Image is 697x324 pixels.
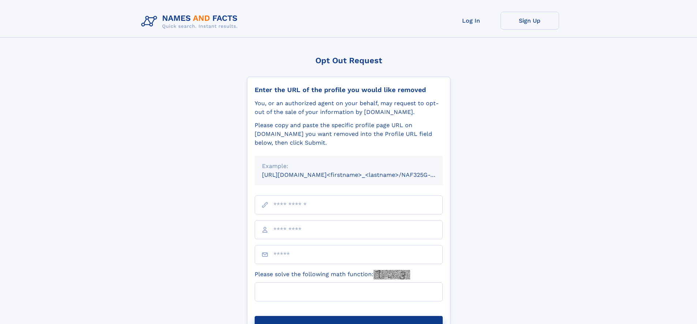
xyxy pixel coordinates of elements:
[262,171,457,178] small: [URL][DOMAIN_NAME]<firstname>_<lastname>/NAF325G-xxxxxxxx
[255,270,410,279] label: Please solve the following math function:
[255,121,443,147] div: Please copy and paste the specific profile page URL on [DOMAIN_NAME] you want removed into the Pr...
[247,56,450,65] div: Opt Out Request
[138,12,244,31] img: Logo Names and Facts
[501,12,559,30] a: Sign Up
[255,86,443,94] div: Enter the URL of the profile you would like removed
[262,162,435,171] div: Example:
[255,99,443,117] div: You, or an authorized agent on your behalf, may request to opt-out of the sale of your informatio...
[442,12,501,30] a: Log In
